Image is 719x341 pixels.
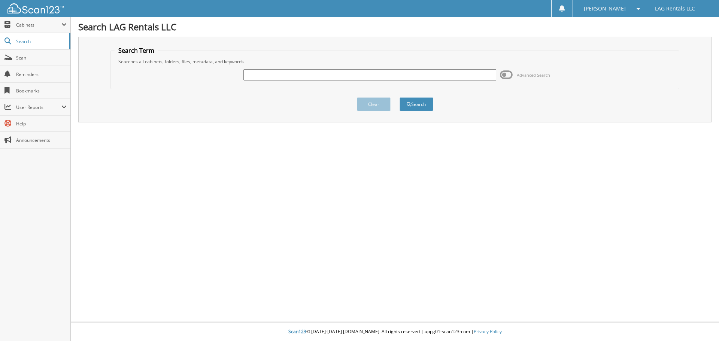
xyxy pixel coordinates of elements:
button: Search [400,97,433,111]
h1: Search LAG Rentals LLC [78,21,712,33]
span: Advanced Search [517,72,550,78]
iframe: Chat Widget [682,305,719,341]
span: Search [16,38,66,45]
span: Scan [16,55,67,61]
span: Bookmarks [16,88,67,94]
span: [PERSON_NAME] [584,6,626,11]
span: Announcements [16,137,67,143]
img: scan123-logo-white.svg [7,3,64,13]
span: User Reports [16,104,61,110]
a: Privacy Policy [474,328,502,335]
legend: Search Term [115,46,158,55]
span: Reminders [16,71,67,77]
span: Cabinets [16,22,61,28]
div: © [DATE]-[DATE] [DOMAIN_NAME]. All rights reserved | appg01-scan123-com | [71,323,719,341]
span: Help [16,121,67,127]
span: LAG Rentals LLC [655,6,695,11]
button: Clear [357,97,391,111]
span: Scan123 [288,328,306,335]
div: Searches all cabinets, folders, files, metadata, and keywords [115,58,676,65]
